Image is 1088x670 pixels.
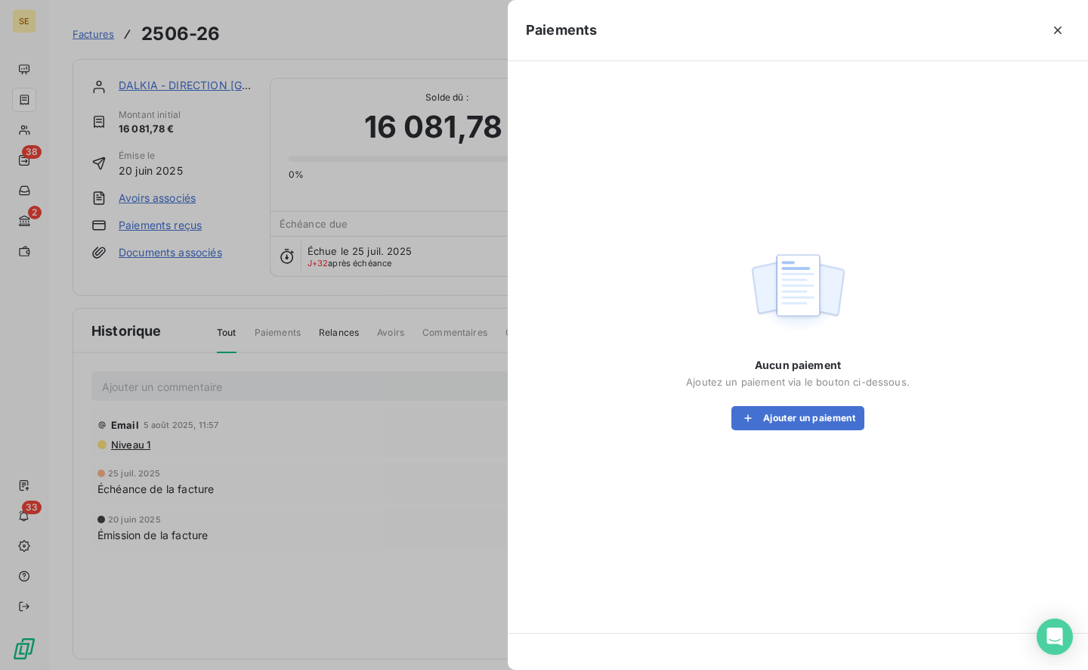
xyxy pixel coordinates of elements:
[731,406,864,430] button: Ajouter un paiement
[1037,619,1073,655] div: Open Intercom Messenger
[526,20,597,41] h5: Paiements
[750,246,846,340] img: empty state
[686,376,910,388] span: Ajoutez un paiement via le bouton ci-dessous.
[755,358,841,373] span: Aucun paiement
